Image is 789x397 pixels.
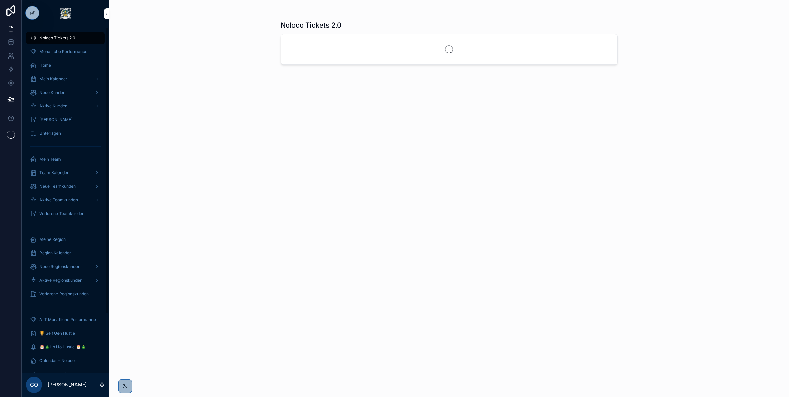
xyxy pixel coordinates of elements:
[26,167,105,179] a: Team Kalender
[39,211,84,216] span: Verlorene Teamkunden
[26,127,105,139] a: Unterlagen
[39,291,89,297] span: Verlorene Regionskunden
[26,354,105,367] a: Calendar - Noloco
[22,27,109,373] div: scrollable content
[39,344,86,350] span: 🎅🎄Ho Ho Hustle 🎅🎄
[26,73,105,85] a: Mein Kalender
[26,233,105,246] a: Meine Region
[26,341,105,353] a: 🎅🎄Ho Ho Hustle 🎅🎄
[39,331,75,336] span: 🏆 Self Gen Hustle
[26,288,105,300] a: Verlorene Regionskunden
[26,46,105,58] a: Monatliche Performance
[26,100,105,112] a: Aktive Kunden
[39,117,72,122] span: [PERSON_NAME]
[39,131,61,136] span: Unterlagen
[39,156,61,162] span: Mein Team
[39,237,66,242] span: Meine Region
[26,86,105,99] a: Neue Kunden
[48,381,87,388] p: [PERSON_NAME]
[39,197,78,203] span: Aktive Teamkunden
[39,76,67,82] span: Mein Kalender
[39,49,87,54] span: Monatliche Performance
[26,368,105,380] a: Teamlead Referrals Push
[39,90,65,95] span: Neue Kunden
[39,103,67,109] span: Aktive Kunden
[26,247,105,259] a: Region Kalender
[39,278,82,283] span: Aktive Regionskunden
[26,114,105,126] a: [PERSON_NAME]
[26,208,105,220] a: Verlorene Teamkunden
[26,32,105,44] a: Noloco Tickets 2.0
[39,184,76,189] span: Neue Teamkunden
[26,153,105,165] a: Mein Team
[281,20,341,30] h1: Noloco Tickets 2.0
[39,317,96,322] span: ALT Monatliche Performance
[26,180,105,193] a: Neue Teamkunden
[26,314,105,326] a: ALT Monatliche Performance
[39,371,88,377] span: Teamlead Referrals Push
[26,274,105,286] a: Aktive Regionskunden
[39,170,69,176] span: Team Kalender
[39,250,71,256] span: Region Kalender
[60,8,71,19] img: App logo
[39,358,75,363] span: Calendar - Noloco
[30,381,38,389] span: GO
[26,327,105,340] a: 🏆 Self Gen Hustle
[39,35,75,41] span: Noloco Tickets 2.0
[26,261,105,273] a: Neue Regionskunden
[26,59,105,71] a: Home
[39,63,51,68] span: Home
[26,194,105,206] a: Aktive Teamkunden
[39,264,80,269] span: Neue Regionskunden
